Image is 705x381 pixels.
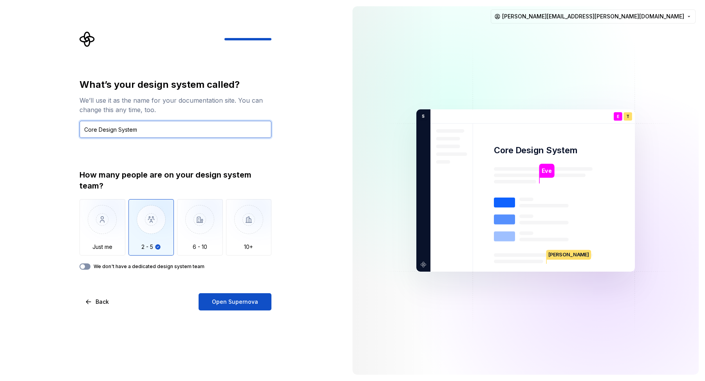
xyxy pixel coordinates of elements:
button: Open Supernova [199,293,271,310]
button: [PERSON_NAME][EMAIL_ADDRESS][PERSON_NAME][DOMAIN_NAME] [491,9,696,24]
button: Back [80,293,116,310]
p: [PERSON_NAME] [547,250,591,259]
div: What’s your design system called? [80,78,271,91]
p: Eve [542,167,551,175]
label: We don't have a dedicated design system team [94,263,204,270]
p: Core Design System [494,145,577,156]
p: E [617,114,619,119]
div: We’ll use it as the name for your documentation site. You can change this any time, too. [80,96,271,114]
div: T [624,112,632,121]
span: Back [96,298,109,306]
input: Design system name [80,121,271,138]
svg: Supernova Logo [80,31,95,47]
p: S [419,113,425,120]
span: Open Supernova [212,298,258,306]
span: [PERSON_NAME][EMAIL_ADDRESS][PERSON_NAME][DOMAIN_NAME] [502,13,684,20]
div: How many people are on your design system team? [80,169,271,191]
